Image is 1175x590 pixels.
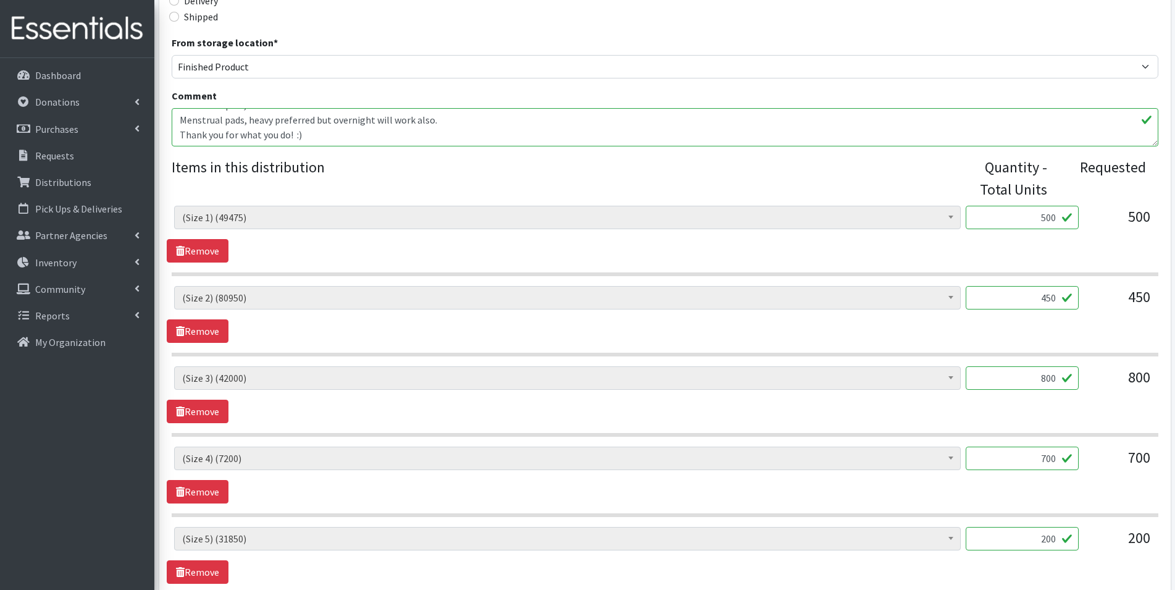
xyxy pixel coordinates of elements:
[35,283,85,295] p: Community
[5,196,149,221] a: Pick Ups & Deliveries
[174,206,961,229] span: (Size 1) (49475)
[35,69,81,82] p: Dashboard
[182,369,953,387] span: (Size 3) (42000)
[182,209,953,226] span: (Size 1) (49475)
[172,35,278,50] label: From storage location
[1089,206,1150,239] div: 500
[5,90,149,114] a: Donations
[274,36,278,49] abbr: required
[966,366,1079,390] input: Quantity
[174,447,961,470] span: (Size 4) (7200)
[5,303,149,328] a: Reports
[35,176,91,188] p: Distributions
[167,560,228,584] a: Remove
[5,223,149,248] a: Partner Agencies
[167,319,228,343] a: Remove
[35,203,122,215] p: Pick Ups & Deliveries
[1089,447,1150,480] div: 700
[174,286,961,310] span: (Size 2) (80950)
[5,8,149,49] img: HumanEssentials
[966,527,1079,550] input: Quantity
[1089,366,1150,400] div: 800
[35,150,74,162] p: Requests
[5,277,149,301] a: Community
[182,289,953,306] span: (Size 2) (80950)
[35,123,78,135] p: Purchases
[5,117,149,141] a: Purchases
[966,447,1079,470] input: Quantity
[172,88,217,103] label: Comment
[174,366,961,390] span: (Size 3) (42000)
[966,286,1079,310] input: Quantity
[1089,527,1150,560] div: 200
[35,310,70,322] p: Reports
[174,527,961,550] span: (Size 5) (31850)
[35,256,77,269] p: Inventory
[961,156,1047,201] div: Quantity - Total Units
[35,229,107,242] p: Partner Agencies
[35,96,80,108] p: Donations
[5,63,149,88] a: Dashboard
[966,206,1079,229] input: Quantity
[182,530,953,547] span: (Size 5) (31850)
[1060,156,1146,201] div: Requested
[167,480,228,504] a: Remove
[172,108,1158,146] textarea: 50 packages baby wipes if avail. If no #6 diapers, #7 will work. Menstrual pads, heavy preferred ...
[35,336,106,348] p: My Organization
[1089,286,1150,319] div: 450
[5,143,149,168] a: Requests
[167,239,228,263] a: Remove
[5,330,149,355] a: My Organization
[182,450,953,467] span: (Size 4) (7200)
[167,400,228,423] a: Remove
[5,170,149,195] a: Distributions
[172,156,961,196] legend: Items in this distribution
[5,250,149,275] a: Inventory
[184,9,218,24] label: Shipped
